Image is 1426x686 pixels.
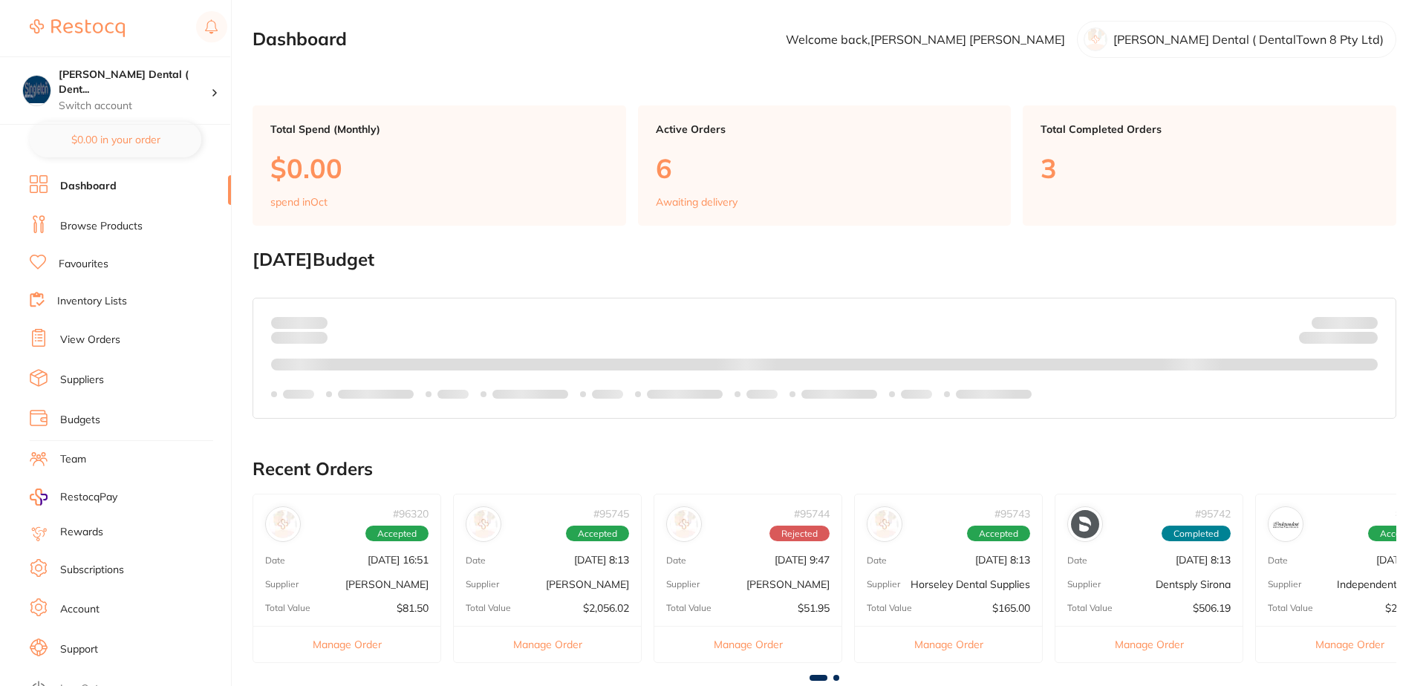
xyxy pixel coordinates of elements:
[967,526,1030,542] span: Accepted
[801,388,877,400] p: Labels extended
[437,388,469,400] p: Labels
[253,249,1396,270] h2: [DATE] Budget
[1268,603,1313,613] p: Total Value
[1113,33,1384,46] p: [PERSON_NAME] Dental ( DentalTown 8 Pty Ltd)
[253,626,440,662] button: Manage Order
[769,526,830,542] span: Rejected
[60,642,98,657] a: Support
[270,153,608,183] p: $0.00
[397,602,429,614] p: $81.50
[59,99,211,114] p: Switch account
[992,602,1030,614] p: $165.00
[265,555,285,566] p: Date
[30,489,117,506] a: RestocqPay
[1272,510,1300,538] img: Independent Dental
[666,603,712,613] p: Total Value
[253,29,347,50] h2: Dashboard
[60,219,143,234] a: Browse Products
[271,329,328,347] p: month
[1176,554,1231,566] p: [DATE] 8:13
[270,123,608,135] p: Total Spend (Monthly)
[1193,602,1231,614] p: $506.19
[466,579,499,589] p: Supplier
[30,11,125,45] a: Restocq Logo
[60,333,120,347] a: View Orders
[911,578,1030,590] p: Horseley Dental Supplies
[59,257,108,272] a: Favourites
[30,19,125,37] img: Restocq Logo
[60,490,117,505] span: RestocqPay
[867,555,887,566] p: Date
[492,388,568,400] p: Labels extended
[1349,316,1378,329] strong: $NaN
[57,294,127,309] a: Inventory Lists
[1312,316,1378,328] p: Budget:
[265,603,310,613] p: Total Value
[269,510,297,538] img: Henry Schein Halas
[867,579,900,589] p: Supplier
[1041,123,1378,135] p: Total Completed Orders
[338,388,414,400] p: Labels extended
[253,105,626,226] a: Total Spend (Monthly)$0.00spend inOct
[1055,626,1243,662] button: Manage Order
[365,526,429,542] span: Accepted
[30,489,48,506] img: RestocqPay
[466,555,486,566] p: Date
[469,510,498,538] img: Henry Schein Halas
[746,388,778,400] p: Labels
[593,508,629,520] p: # 95745
[746,578,830,590] p: [PERSON_NAME]
[666,579,700,589] p: Supplier
[566,526,629,542] span: Accepted
[60,452,86,467] a: Team
[60,373,104,388] a: Suppliers
[994,508,1030,520] p: # 95743
[60,413,100,428] a: Budgets
[956,388,1032,400] p: Labels extended
[60,563,124,578] a: Subscriptions
[656,123,994,135] p: Active Orders
[654,626,841,662] button: Manage Order
[901,388,932,400] p: Labels
[1268,579,1301,589] p: Supplier
[59,68,211,97] h4: Singleton Dental ( DentalTown 8 Pty Ltd)
[647,388,723,400] p: Labels extended
[574,554,629,566] p: [DATE] 8:13
[454,626,641,662] button: Manage Order
[60,602,100,617] a: Account
[666,555,686,566] p: Date
[368,554,429,566] p: [DATE] 16:51
[1041,153,1378,183] p: 3
[1023,105,1396,226] a: Total Completed Orders3
[855,626,1042,662] button: Manage Order
[302,316,328,329] strong: $0.00
[592,388,623,400] p: Labels
[1071,510,1099,538] img: Dentsply Sirona
[546,578,629,590] p: [PERSON_NAME]
[30,122,201,157] button: $0.00 in your order
[775,554,830,566] p: [DATE] 9:47
[271,316,328,328] p: Spent:
[1268,555,1288,566] p: Date
[60,179,117,194] a: Dashboard
[60,525,103,540] a: Rewards
[638,105,1012,226] a: Active Orders6Awaiting delivery
[283,388,314,400] p: Labels
[870,510,899,538] img: Horseley Dental Supplies
[1067,579,1101,589] p: Supplier
[656,153,994,183] p: 6
[265,579,299,589] p: Supplier
[1067,603,1113,613] p: Total Value
[1352,334,1378,347] strong: $0.00
[656,196,738,208] p: Awaiting delivery
[1067,555,1087,566] p: Date
[393,508,429,520] p: # 96320
[583,602,629,614] p: $2,056.02
[1299,329,1378,347] p: Remaining:
[270,196,328,208] p: spend in Oct
[867,603,912,613] p: Total Value
[975,554,1030,566] p: [DATE] 8:13
[794,508,830,520] p: # 95744
[1195,508,1231,520] p: # 95742
[23,76,51,103] img: Singleton Dental ( DentalTown 8 Pty Ltd)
